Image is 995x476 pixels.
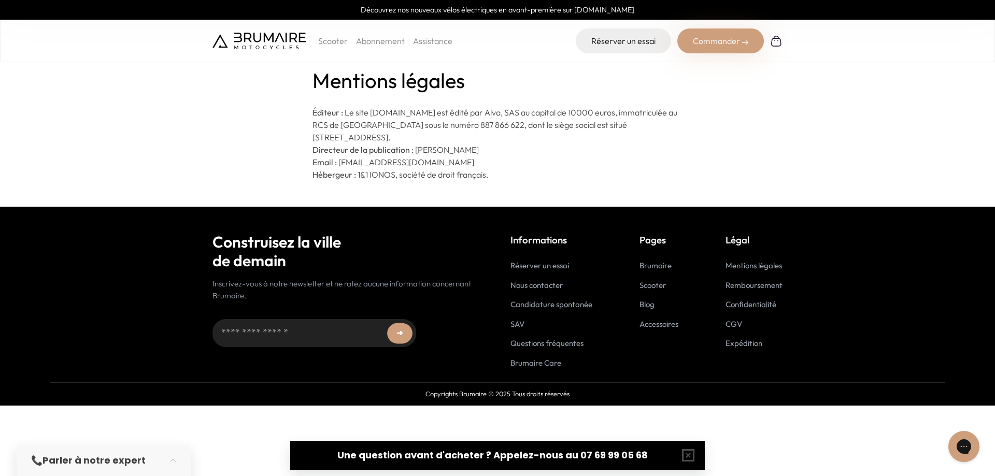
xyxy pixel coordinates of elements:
p: 1&1 IONOS, société de droit français. [312,168,683,181]
p: [PERSON_NAME] [312,143,683,156]
strong: Éditeur : [312,107,343,118]
div: Commander [677,28,764,53]
h1: Mentions légales [312,65,683,96]
button: ➜ [387,323,413,343]
a: Réserver un essai [576,28,671,53]
p: Informations [510,233,592,247]
a: Accessoires [639,319,678,329]
img: right-arrow-2.png [742,39,748,46]
p: [EMAIL_ADDRESS][DOMAIN_NAME] [312,156,683,168]
iframe: Gorgias live chat messenger [943,427,985,466]
a: Abonnement [356,36,405,46]
a: CGV [726,319,742,329]
a: Remboursement [726,280,783,290]
a: Réserver un essai [510,261,569,270]
a: Assistance [413,36,452,46]
p: Scooter [318,35,348,47]
strong: Hébergeur : [312,169,356,180]
input: Adresse email... [212,319,416,347]
img: Brumaire Motocycles [212,33,306,49]
h2: Construisez la ville de demain [212,233,485,270]
a: Brumaire Care [510,358,561,368]
a: Nous contacter [510,280,563,290]
a: Confidentialité [726,299,776,309]
a: Candidature spontanée [510,299,592,309]
a: Brumaire [639,261,672,270]
p: Le site [DOMAIN_NAME] est édité par Alva, SAS au capital de 10000 euros, immatriculée au RCS d... [312,106,683,143]
strong: Email : [312,157,337,167]
a: Scooter [639,280,666,290]
p: Inscrivez-vous à notre newsletter et ne ratez aucune information concernant Brumaire. [212,278,485,301]
a: Mentions légales [726,261,782,270]
p: Copyrights Brumaire © 2025 Tous droits réservés [50,389,945,399]
p: Légal [726,233,783,247]
a: SAV [510,319,524,329]
a: Questions fréquentes [510,338,584,348]
p: Pages [639,233,678,247]
a: Blog [639,299,655,309]
a: Expédition [726,338,762,348]
strong: Directeur de la publication : [312,145,414,155]
img: Panier [770,35,783,47]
